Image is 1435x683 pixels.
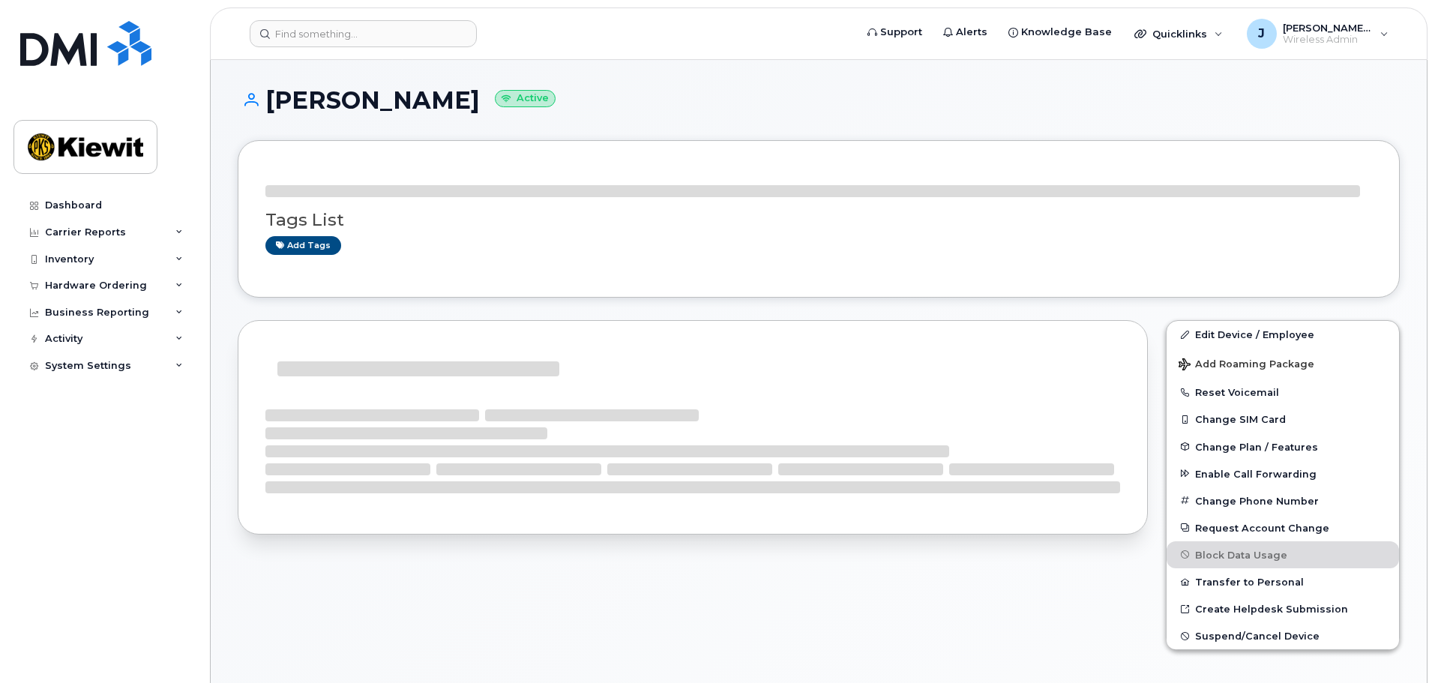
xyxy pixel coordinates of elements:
[265,211,1372,229] h3: Tags List
[1167,348,1399,379] button: Add Roaming Package
[495,90,556,107] small: Active
[1167,568,1399,595] button: Transfer to Personal
[1167,541,1399,568] button: Block Data Usage
[1167,321,1399,348] a: Edit Device / Employee
[1179,358,1314,373] span: Add Roaming Package
[1167,514,1399,541] button: Request Account Change
[1167,406,1399,433] button: Change SIM Card
[1167,433,1399,460] button: Change Plan / Features
[265,236,341,255] a: Add tags
[1167,622,1399,649] button: Suspend/Cancel Device
[1195,468,1317,479] span: Enable Call Forwarding
[1195,631,1320,642] span: Suspend/Cancel Device
[1195,441,1318,452] span: Change Plan / Features
[1167,487,1399,514] button: Change Phone Number
[1167,595,1399,622] a: Create Helpdesk Submission
[1167,379,1399,406] button: Reset Voicemail
[1167,460,1399,487] button: Enable Call Forwarding
[238,87,1400,113] h1: [PERSON_NAME]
